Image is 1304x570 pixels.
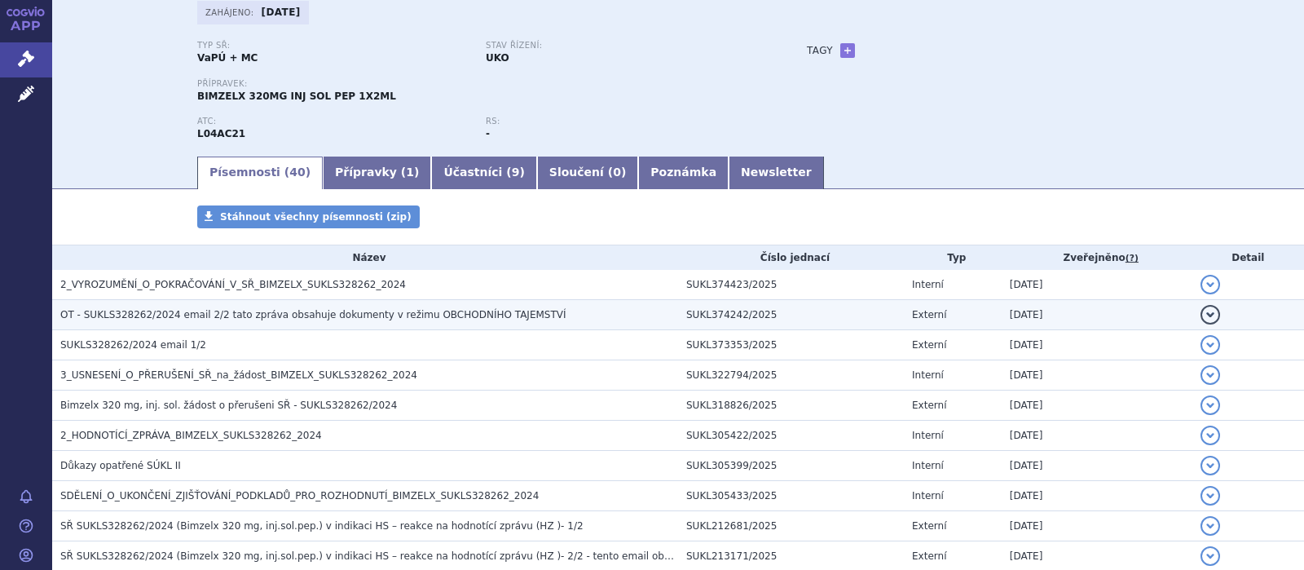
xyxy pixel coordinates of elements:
td: SUKL305433/2025 [678,481,904,511]
span: 2_VYROZUMĚNÍ_O_POKRAČOVÁNÍ_V_SŘ_BIMZELX_SUKLS328262_2024 [60,279,406,290]
td: SUKL374242/2025 [678,300,904,330]
strong: VaPÚ + MC [197,52,258,64]
th: Název [52,245,678,270]
a: Poznámka [638,157,729,189]
th: Detail [1192,245,1304,270]
button: detail [1200,395,1220,415]
span: SŘ SUKLS328262/2024 (Bimzelx 320 mg, inj.sol.pep.) v indikaci HS – reakce na hodnotící zprávu (HZ... [60,520,584,532]
th: Číslo jednací [678,245,904,270]
button: detail [1200,275,1220,294]
span: 3_USNESENÍ_O_PŘERUŠENÍ_SŘ_na_žádost_BIMZELX_SUKLS328262_2024 [60,369,417,381]
td: [DATE] [1002,330,1192,360]
span: OT - SUKLS328262/2024 email 2/2 tato zpráva obsahuje dokumenty v režimu OBCHODNÍHO TAJEMSTVÍ [60,309,566,320]
button: detail [1200,305,1220,325]
span: Externí [912,309,946,320]
td: SUKL373353/2025 [678,330,904,360]
span: Interní [912,460,944,471]
td: [DATE] [1002,421,1192,451]
td: SUKL212681/2025 [678,511,904,541]
h3: Tagy [807,41,833,60]
span: Interní [912,369,944,381]
strong: [DATE] [262,7,301,18]
span: 40 [289,166,305,179]
a: Písemnosti (40) [197,157,323,189]
span: Externí [912,520,946,532]
span: Důkazy opatřené SÚKL II [60,460,181,471]
td: [DATE] [1002,481,1192,511]
span: 9 [512,166,520,179]
td: [DATE] [1002,360,1192,391]
td: [DATE] [1002,270,1192,300]
span: Stáhnout všechny písemnosti (zip) [220,211,412,223]
span: Bimzelx 320 mg, inj. sol. žádost o přerušeni SŘ - SUKLS328262/2024 [60,400,397,411]
button: detail [1200,335,1220,355]
span: BIMZELX 320MG INJ SOL PEP 1X2ML [197,91,396,102]
span: Interní [912,279,944,290]
button: detail [1200,516,1220,536]
span: 1 [406,166,414,179]
p: Stav řízení: [486,41,758,51]
span: 0 [613,166,621,179]
th: Typ [904,245,1002,270]
button: detail [1200,365,1220,385]
button: detail [1200,456,1220,475]
span: Externí [912,550,946,562]
p: Typ SŘ: [197,41,469,51]
td: SUKL322794/2025 [678,360,904,391]
span: SŘ SUKLS328262/2024 (Bimzelx 320 mg, inj.sol.pep.) v indikaci HS – reakce na hodnotící zprávu (HZ... [60,550,808,562]
a: Sloučení (0) [537,157,638,189]
strong: UKO [486,52,509,64]
td: SUKL318826/2025 [678,391,904,421]
a: + [840,43,855,58]
td: [DATE] [1002,451,1192,481]
span: 2_HODNOTÍCÍ_ZPRÁVA_BIMZELX_SUKLS328262_2024 [60,430,322,441]
a: Stáhnout všechny písemnosti (zip) [197,205,420,228]
span: Zahájeno: [205,6,257,19]
a: Newsletter [729,157,824,189]
a: Přípravky (1) [323,157,431,189]
td: SUKL305399/2025 [678,451,904,481]
span: Interní [912,490,944,502]
td: SUKL305422/2025 [678,421,904,451]
button: detail [1200,486,1220,506]
strong: - [486,128,490,139]
td: [DATE] [1002,511,1192,541]
td: [DATE] [1002,300,1192,330]
button: detail [1200,426,1220,445]
p: Přípravek: [197,79,774,89]
span: SDĚLENÍ_O_UKONČENÍ_ZJIŠŤOVÁNÍ_PODKLADŮ_PRO_ROZHODNUTÍ_BIMZELX_SUKLS328262_2024 [60,490,539,502]
td: SUKL374423/2025 [678,270,904,300]
button: detail [1200,546,1220,566]
abbr: (?) [1126,253,1139,264]
span: SUKLS328262/2024 email 1/2 [60,339,206,351]
span: Interní [912,430,944,441]
th: Zveřejněno [1002,245,1192,270]
p: RS: [486,117,758,126]
strong: BIMEKIZUMAB [197,128,245,139]
td: [DATE] [1002,391,1192,421]
span: Externí [912,339,946,351]
span: Externí [912,400,946,411]
p: ATC: [197,117,469,126]
a: Účastníci (9) [431,157,536,189]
